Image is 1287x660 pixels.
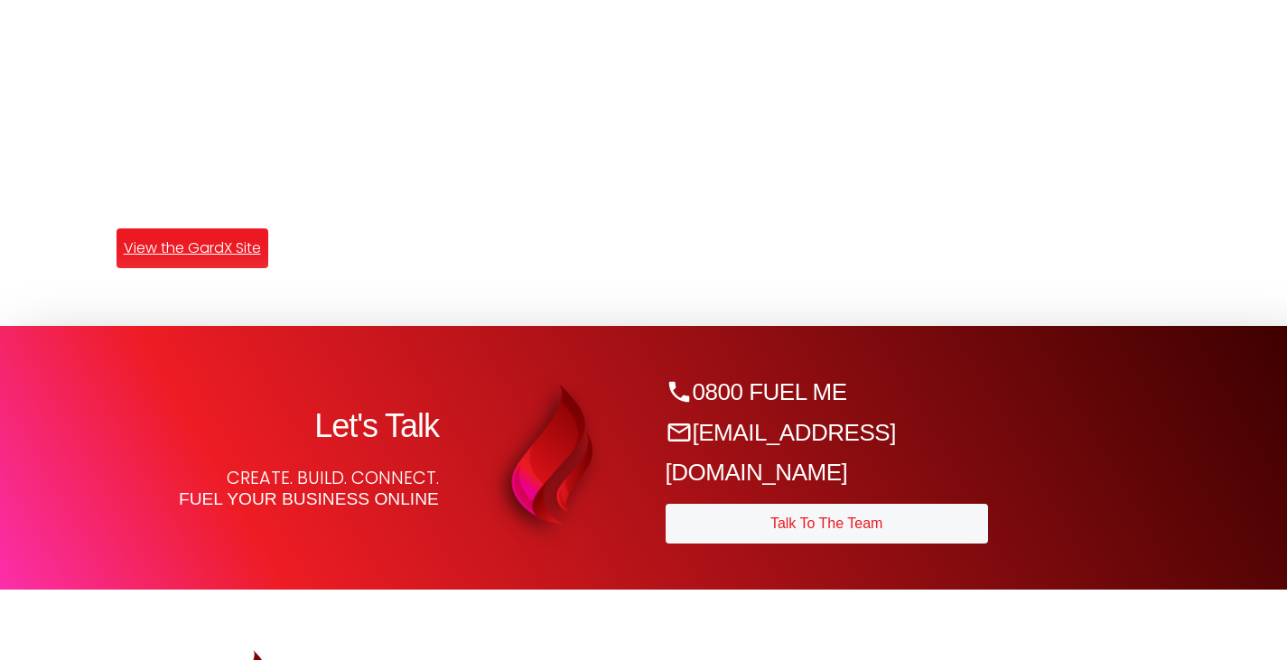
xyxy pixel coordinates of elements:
a: 0800 FUEL ME [666,378,847,405]
img: Website Design Auckland [482,378,622,530]
h2: Let's Talk [117,406,439,445]
a: Talk To The Team [666,504,988,544]
strong: Fuel your business online [179,489,439,508]
a: [EMAIL_ADDRESS][DOMAIN_NAME] [666,419,896,486]
p: Create. Build. Connect. [117,468,439,509]
a: View the GardX Site [117,228,268,268]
